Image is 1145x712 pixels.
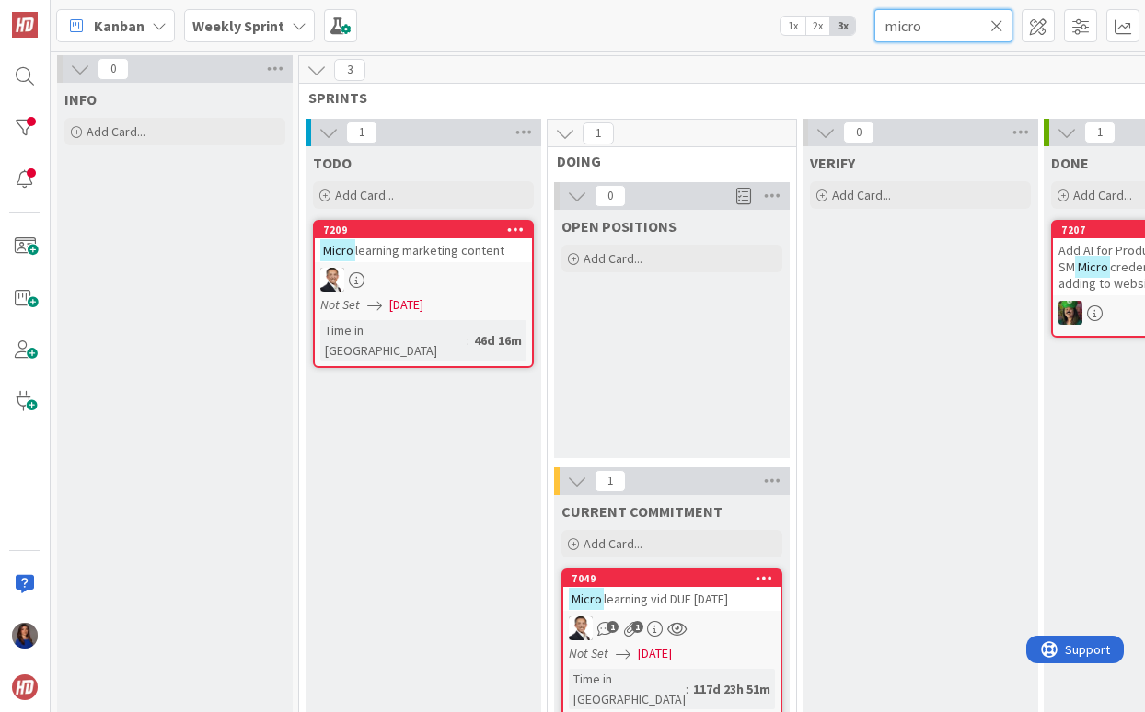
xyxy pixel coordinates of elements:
span: TODO [313,154,352,172]
div: 7049Microlearning vid DUE [DATE] [563,570,781,611]
span: DONE [1051,154,1089,172]
span: 2x [805,17,830,35]
span: Support [39,3,84,25]
div: 117d 23h 51m [688,679,775,699]
span: 1 [607,621,619,633]
span: 3 [334,59,365,81]
span: [DATE] [638,644,672,663]
div: 7209 [315,222,532,238]
div: 46d 16m [469,330,526,350]
span: VERIFY [810,154,855,172]
span: Add Card... [584,535,642,552]
span: : [686,679,688,699]
span: 1 [346,121,377,144]
span: learning marketing content [355,242,504,258]
span: 1x [781,17,805,35]
input: Quick Filter... [874,9,1012,42]
span: 1 [595,470,626,492]
div: SL [563,616,781,640]
div: 7209 [323,224,532,236]
img: SL [569,616,593,640]
span: 3x [830,17,855,35]
i: Not Set [320,296,360,313]
i: Not Set [569,645,608,661]
div: 7049 [572,572,781,585]
img: avatar [12,674,38,700]
span: 1 [631,621,643,633]
a: 7209Microlearning marketing contentSLNot Set[DATE]Time in [GEOGRAPHIC_DATA]:46d 16m [313,220,534,368]
span: : [467,330,469,350]
span: Add Card... [832,187,891,203]
mark: Micro [569,588,604,609]
div: Time in [GEOGRAPHIC_DATA] [569,669,686,709]
b: Weekly Sprint [192,17,284,35]
span: Add Card... [335,187,394,203]
span: DOING [557,152,773,170]
img: SL [12,623,38,649]
div: 7209Microlearning marketing content [315,222,532,262]
div: 7049 [563,570,781,587]
span: [DATE] [389,295,423,315]
mark: Micro [1075,256,1110,277]
span: CURRENT COMMITMENT [561,502,723,521]
mark: Micro [320,239,355,260]
span: 1 [1084,121,1116,144]
img: Visit kanbanzone.com [12,12,38,38]
span: INFO [64,90,97,109]
span: Add Card... [87,123,145,140]
span: Kanban [94,15,145,37]
span: Add Card... [1073,187,1132,203]
img: SL [320,268,344,292]
span: learning vid DUE [DATE] [604,591,728,607]
span: 0 [98,58,129,80]
div: SL [315,268,532,292]
span: OPEN POSITIONS [561,217,677,235]
span: 1 [583,122,614,144]
img: SL [1058,301,1082,325]
span: 0 [595,185,626,207]
span: 0 [843,121,874,144]
div: Time in [GEOGRAPHIC_DATA] [320,320,467,361]
span: Add Card... [584,250,642,267]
